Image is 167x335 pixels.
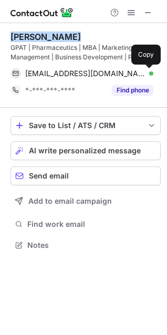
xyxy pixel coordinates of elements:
span: Notes [27,240,156,250]
button: Find work email [11,217,161,232]
button: Notes [11,238,161,253]
span: Add to email campaign [28,197,112,205]
button: save-profile-one-click [11,116,161,135]
button: Send email [11,166,161,185]
span: [EMAIL_ADDRESS][DOMAIN_NAME] [25,69,145,78]
button: AI write personalized message [11,141,161,160]
div: GPAT | Pharmaceutics | MBA | Marketing Management | Business Development | Project Management | L... [11,43,161,62]
div: [PERSON_NAME] [11,32,81,42]
span: Find work email [27,219,156,229]
div: Save to List / ATS / CRM [29,121,142,130]
button: Add to email campaign [11,192,161,211]
span: Send email [29,172,69,180]
button: Reveal Button [112,85,153,96]
span: AI write personalized message [29,146,141,155]
img: ContactOut v5.3.10 [11,6,74,19]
